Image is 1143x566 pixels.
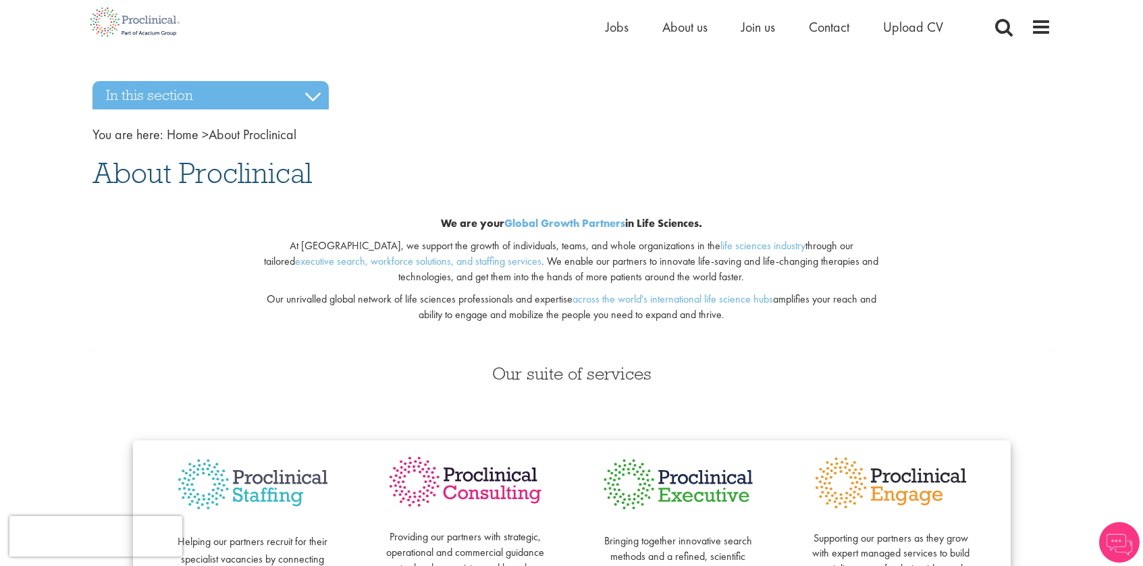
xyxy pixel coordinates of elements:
img: Proclinical Engage [812,454,970,512]
img: Chatbot [1099,522,1140,563]
a: Global Growth Partners [504,216,625,230]
a: About us [662,18,708,36]
a: Upload CV [883,18,943,36]
b: We are your in Life Sciences. [441,216,702,230]
h3: In this section [92,81,329,109]
span: > [202,126,209,143]
span: About Proclinical [167,126,296,143]
p: Our unrivalled global network of life sciences professionals and expertise amplifies your reach a... [255,292,888,323]
img: Proclinical Executive [599,454,757,515]
a: Jobs [606,18,629,36]
img: Proclinical Staffing [174,454,332,515]
a: Contact [809,18,849,36]
a: across the world's international life science hubs [573,292,773,306]
span: You are here: [92,126,163,143]
iframe: reCAPTCHA [9,516,182,557]
a: Join us [741,18,775,36]
p: At [GEOGRAPHIC_DATA], we support the growth of individuals, teams, and whole organizations in the... [255,238,888,285]
span: About Proclinical [92,155,312,191]
a: executive search, workforce solutions, and staffing services [295,254,541,268]
img: Proclinical Consulting [386,454,545,510]
h3: Our suite of services [92,365,1051,382]
a: breadcrumb link to Home [167,126,198,143]
a: life sciences industry [720,238,805,253]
